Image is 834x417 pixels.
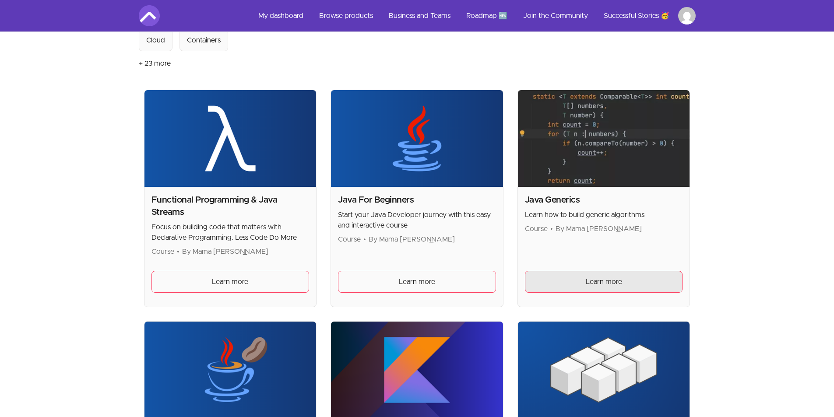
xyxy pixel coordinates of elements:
span: Learn more [212,277,248,287]
p: Start your Java Developer journey with this easy and interactive course [338,210,496,231]
span: Course [525,225,548,232]
a: Learn more [525,271,683,293]
span: • [550,225,553,232]
a: Join the Community [516,5,595,26]
a: My dashboard [251,5,310,26]
a: Learn more [151,271,310,293]
h2: Functional Programming & Java Streams [151,194,310,218]
img: Profile image for Jakhongir Jumaniyozov [678,7,696,25]
a: Learn more [338,271,496,293]
span: Course [151,248,174,255]
p: Focus on building code that matters with Declarative Programming. Less Code Do More [151,222,310,243]
p: Learn how to build generic algorithms [525,210,683,220]
img: Product image for Functional Programming & Java Streams [144,90,317,187]
a: Browse products [312,5,380,26]
div: Cloud [146,35,165,46]
nav: Main [251,5,696,26]
img: Amigoscode logo [139,5,160,26]
h2: Java Generics [525,194,683,206]
span: Learn more [399,277,435,287]
span: • [177,248,179,255]
span: Learn more [586,277,622,287]
button: + 23 more [139,51,171,76]
span: • [363,236,366,243]
a: Business and Teams [382,5,457,26]
a: Successful Stories 🥳 [597,5,676,26]
span: By Mama [PERSON_NAME] [369,236,455,243]
h2: Java For Beginners [338,194,496,206]
img: Product image for Java Generics [518,90,690,187]
span: Course [338,236,361,243]
a: Roadmap 🆕 [459,5,514,26]
div: Containers [187,35,221,46]
span: By Mama [PERSON_NAME] [556,225,642,232]
span: By Mama [PERSON_NAME] [182,248,268,255]
img: Product image for Java For Beginners [331,90,503,187]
